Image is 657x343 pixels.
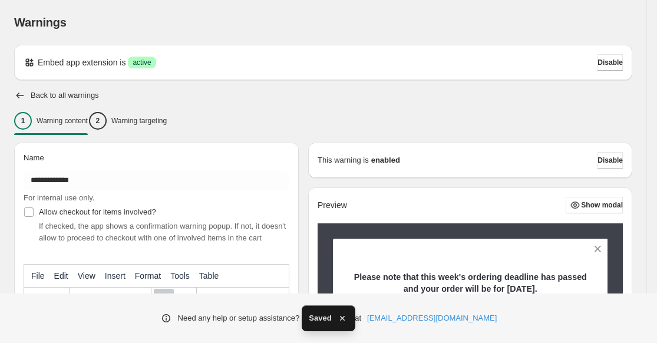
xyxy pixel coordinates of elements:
span: If checked, the app shows a confirmation warning popup. If not, it doesn't allow to proceed to ch... [39,222,286,242]
strong: enabled [371,154,400,166]
span: View [78,271,95,281]
button: Disable [597,152,623,169]
span: Tools [170,271,190,281]
button: Undo [27,289,47,309]
button: Bold [154,289,174,309]
span: Format [135,271,161,281]
span: Insert [105,271,126,281]
span: File [31,271,45,281]
h2: Preview [318,200,347,210]
span: Edit [54,271,68,281]
span: Name [24,153,44,162]
div: 2 [89,112,107,130]
h2: Back to all warnings [31,91,99,100]
button: 1Warning content [14,108,88,133]
body: Rich Text Area. Press ALT-0 for help. [5,9,260,29]
span: Warnings [14,16,67,29]
span: Disable [597,156,623,165]
strong: Please note that this week's ordering deadline has passed and your order will be for [DATE]. [354,272,587,293]
span: Saved [309,312,331,324]
div: 1 [14,112,32,130]
span: Disable [597,58,623,67]
span: Show modal [581,200,623,210]
button: Formats [72,289,148,309]
p: Warning content [37,116,88,126]
span: active [133,58,151,67]
button: Redo [47,289,67,309]
span: Table [199,271,219,281]
button: Show modal [566,197,623,213]
button: More... [199,289,219,309]
a: [EMAIL_ADDRESS][DOMAIN_NAME] [367,312,497,324]
span: For internal use only. [24,193,94,202]
p: Warning targeting [111,116,167,126]
span: Allow checkout for items involved? [39,207,156,216]
button: Disable [597,54,623,71]
p: Embed app extension is [38,57,126,68]
button: Italic [174,289,194,309]
button: 2Warning targeting [89,108,167,133]
p: This warning is [318,154,369,166]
